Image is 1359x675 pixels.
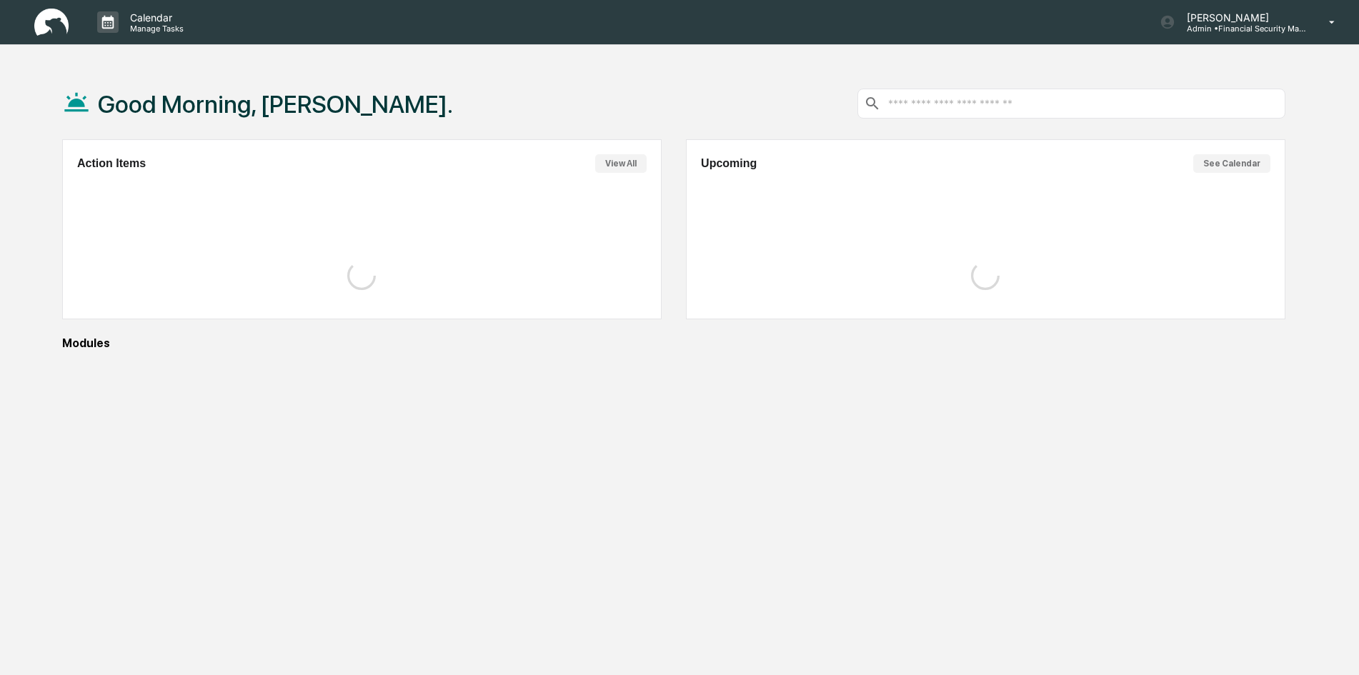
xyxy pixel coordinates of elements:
button: View All [595,154,647,173]
h1: Good Morning, [PERSON_NAME]. [98,90,453,119]
p: Manage Tasks [119,24,191,34]
img: logo [34,9,69,36]
button: See Calendar [1193,154,1270,173]
p: Calendar [119,11,191,24]
div: Modules [62,336,1285,350]
p: [PERSON_NAME] [1175,11,1308,24]
h2: Action Items [77,157,146,170]
p: Admin • Financial Security Management [1175,24,1308,34]
h2: Upcoming [701,157,757,170]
